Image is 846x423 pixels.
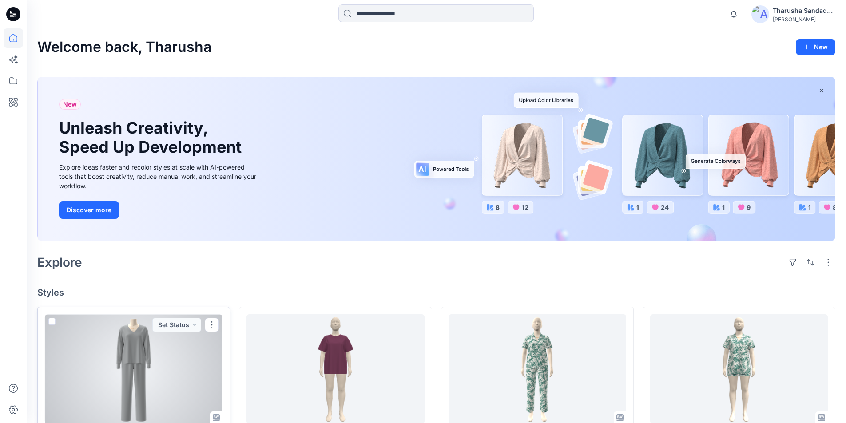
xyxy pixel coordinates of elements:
button: Discover more [59,201,119,219]
h4: Styles [37,287,835,298]
h2: Welcome back, Tharusha [37,39,211,55]
div: [PERSON_NAME] [773,16,835,23]
span: New [63,99,77,110]
div: Tharusha Sandadeepa [773,5,835,16]
button: New [796,39,835,55]
h2: Explore [37,255,82,269]
div: Explore ideas faster and recolor styles at scale with AI-powered tools that boost creativity, red... [59,162,259,190]
a: Discover more [59,201,259,219]
h1: Unleash Creativity, Speed Up Development [59,119,246,157]
img: avatar [751,5,769,23]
